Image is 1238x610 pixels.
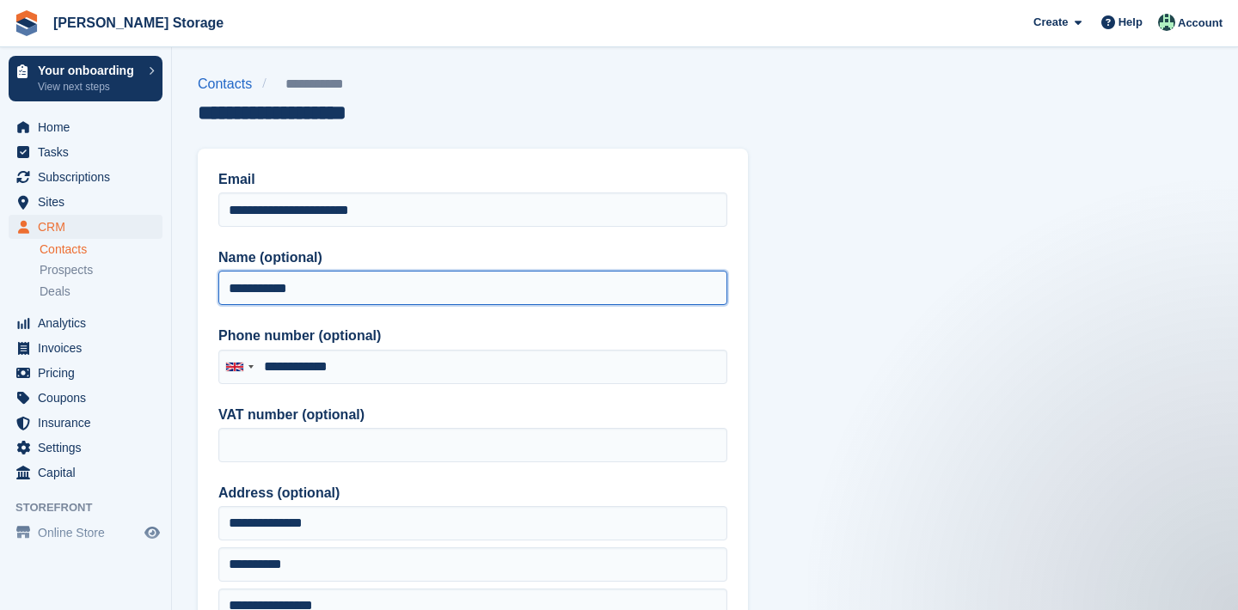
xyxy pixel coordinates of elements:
[38,521,141,545] span: Online Store
[9,436,162,460] a: menu
[9,361,162,385] a: menu
[38,215,141,239] span: CRM
[38,79,140,95] p: View next steps
[38,311,141,335] span: Analytics
[218,247,727,268] label: Name (optional)
[14,10,40,36] img: stora-icon-8386f47178a22dfd0bd8f6a31ec36ba5ce8667c1dd55bd0f319d3a0aa187defe.svg
[9,190,162,214] a: menu
[40,284,70,300] span: Deals
[1158,14,1175,31] img: Nicholas Pain
[9,461,162,485] a: menu
[218,169,727,190] label: Email
[38,190,141,214] span: Sites
[9,336,162,360] a: menu
[38,461,141,485] span: Capital
[1178,15,1223,32] span: Account
[46,9,230,37] a: [PERSON_NAME] Storage
[198,74,262,95] a: Contacts
[1118,14,1143,31] span: Help
[38,386,141,410] span: Coupons
[9,165,162,189] a: menu
[218,483,727,503] label: Address (optional)
[40,262,93,278] span: Prospects
[9,215,162,239] a: menu
[9,311,162,335] a: menu
[218,326,727,346] label: Phone number (optional)
[38,140,141,164] span: Tasks
[9,115,162,139] a: menu
[198,74,380,95] nav: breadcrumbs
[38,411,141,435] span: Insurance
[219,351,259,383] div: United Kingdom: +44
[38,336,141,360] span: Invoices
[40,283,162,301] a: Deals
[15,499,171,516] span: Storefront
[9,56,162,101] a: Your onboarding View next steps
[38,436,141,460] span: Settings
[1033,14,1068,31] span: Create
[218,405,727,425] label: VAT number (optional)
[40,261,162,279] a: Prospects
[38,361,141,385] span: Pricing
[9,386,162,410] a: menu
[38,165,141,189] span: Subscriptions
[38,115,141,139] span: Home
[9,140,162,164] a: menu
[40,241,162,258] a: Contacts
[142,522,162,543] a: Preview store
[9,521,162,545] a: menu
[38,64,140,76] p: Your onboarding
[9,411,162,435] a: menu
